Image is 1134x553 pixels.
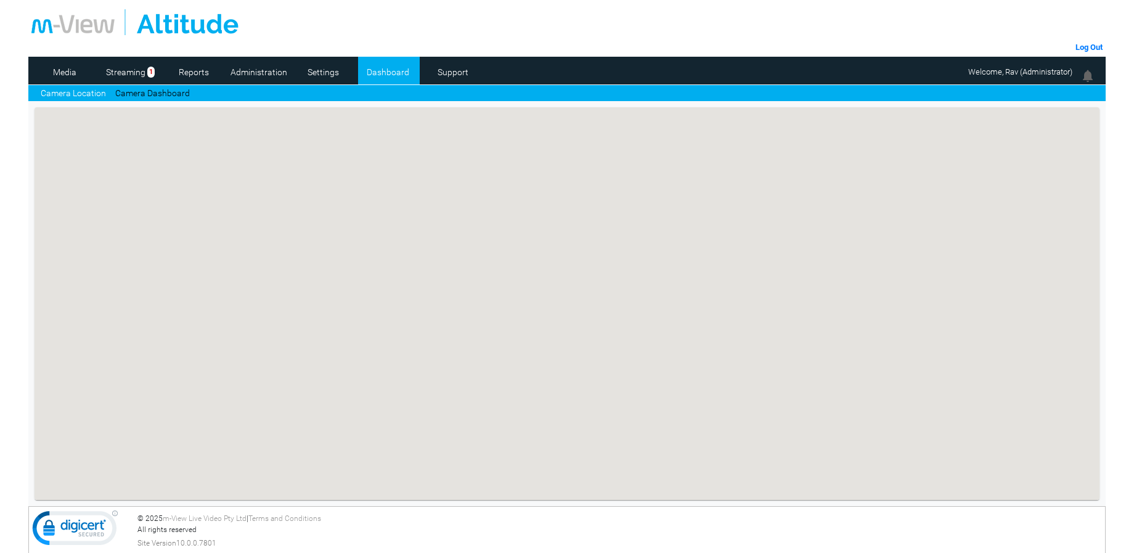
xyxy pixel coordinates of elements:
[358,63,418,81] a: Dashboard
[1080,68,1095,83] img: bell24.png
[176,538,216,549] span: 10.0.0.7801
[423,63,483,81] a: Support
[137,513,1102,549] div: © 2025 | All rights reserved
[164,63,224,81] a: Reports
[137,538,1102,549] div: Site Version
[32,510,118,552] img: DigiCert Secured Site Seal
[968,67,1072,76] span: Welcome, Rav (Administrator)
[293,63,353,81] a: Settings
[163,514,247,523] a: m-View Live Video Pty Ltd
[1075,43,1103,52] a: Log Out
[229,63,288,81] a: Administration
[35,63,94,81] a: Media
[248,514,321,523] a: Terms and Conditions
[147,67,155,78] span: 1
[41,87,106,100] a: Camera Location
[115,87,190,100] a: Camera Dashboard
[99,63,152,81] a: Streaming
